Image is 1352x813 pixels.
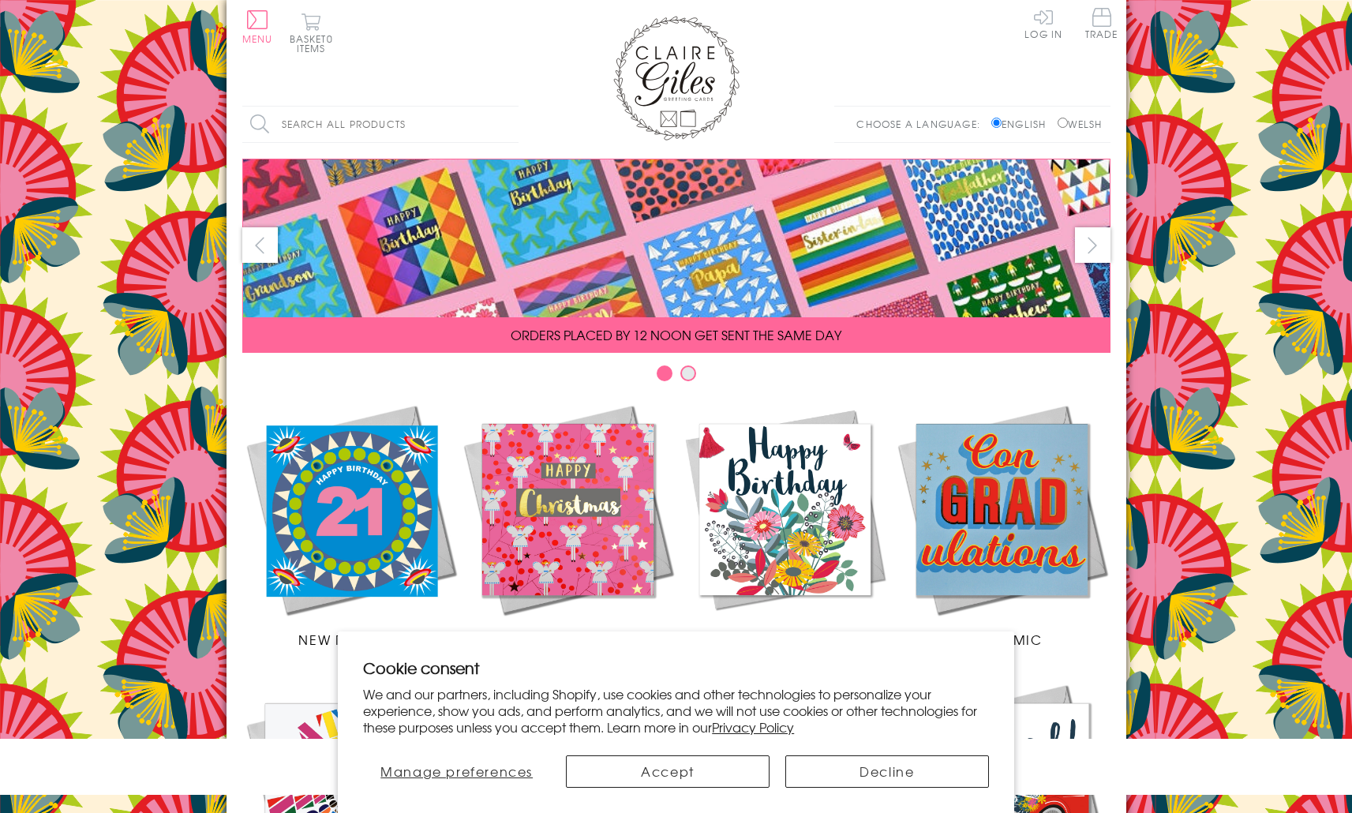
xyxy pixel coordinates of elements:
input: English [991,118,1002,128]
span: Birthdays [747,630,822,649]
span: Menu [242,32,273,46]
button: Menu [242,10,273,43]
label: Welsh [1058,117,1103,131]
button: Carousel Page 2 [680,365,696,381]
button: Manage preferences [363,755,550,788]
button: Basket0 items [290,13,333,53]
p: We and our partners, including Shopify, use cookies and other technologies to personalize your ex... [363,686,989,735]
span: Trade [1085,8,1118,39]
button: Carousel Page 1 (Current Slide) [657,365,672,381]
button: next [1075,227,1110,263]
span: New Releases [298,630,402,649]
label: English [991,117,1054,131]
input: Search all products [242,107,519,142]
a: Trade [1085,8,1118,42]
span: Christmas [527,630,608,649]
button: Accept [566,755,770,788]
span: ORDERS PLACED BY 12 NOON GET SENT THE SAME DAY [511,325,841,344]
a: Birthdays [676,401,893,649]
button: prev [242,227,278,263]
input: Search [503,107,519,142]
h2: Cookie consent [363,657,989,679]
span: Manage preferences [380,762,533,781]
span: 0 items [297,32,333,55]
span: Academic [961,630,1043,649]
a: Log In [1024,8,1062,39]
div: Carousel Pagination [242,365,1110,389]
button: Decline [785,755,989,788]
img: Claire Giles Greetings Cards [613,16,740,140]
p: Choose a language: [856,117,988,131]
a: Privacy Policy [712,717,794,736]
a: New Releases [242,401,459,649]
a: Academic [893,401,1110,649]
a: Christmas [459,401,676,649]
input: Welsh [1058,118,1068,128]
